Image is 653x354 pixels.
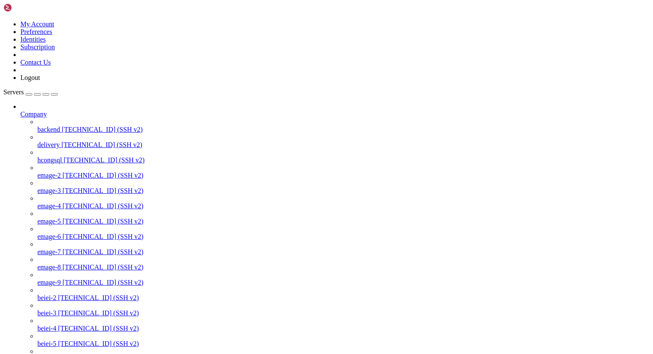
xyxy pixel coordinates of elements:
a: emage-4 [TECHNICAL_ID] (SSH v2) [37,202,650,210]
li: hcongsql [TECHNICAL_ID] (SSH v2) [37,149,650,164]
a: beiei-2 [TECHNICAL_ID] (SSH v2) [37,294,650,302]
span: [TECHNICAL_ID] (SSH v2) [62,187,143,194]
span: emage-6 [37,233,61,240]
a: emage-9 [TECHNICAL_ID] (SSH v2) [37,279,650,286]
li: backend [TECHNICAL_ID] (SSH v2) [37,118,650,133]
span: [TECHNICAL_ID] (SSH v2) [58,325,139,332]
a: emage-5 [TECHNICAL_ID] (SSH v2) [37,218,650,225]
li: emage-2 [TECHNICAL_ID] (SSH v2) [37,164,650,179]
a: emage-7 [TECHNICAL_ID] (SSH v2) [37,248,650,256]
li: beiei-5 [TECHNICAL_ID] (SSH v2) [37,332,650,348]
a: hcongsql [TECHNICAL_ID] (SSH v2) [37,156,650,164]
li: delivery [TECHNICAL_ID] (SSH v2) [37,133,650,149]
span: beiei-3 [37,309,56,317]
li: emage-6 [TECHNICAL_ID] (SSH v2) [37,225,650,241]
span: emage-8 [37,263,61,271]
a: beiei-5 [TECHNICAL_ID] (SSH v2) [37,340,650,348]
span: [TECHNICAL_ID] (SSH v2) [58,309,139,317]
span: [TECHNICAL_ID] (SSH v2) [62,218,143,225]
a: beiei-4 [TECHNICAL_ID] (SSH v2) [37,325,650,332]
li: beiei-2 [TECHNICAL_ID] (SSH v2) [37,286,650,302]
li: beiei-4 [TECHNICAL_ID] (SSH v2) [37,317,650,332]
img: Shellngn [3,3,52,12]
span: emage-2 [37,172,61,179]
li: emage-7 [TECHNICAL_ID] (SSH v2) [37,241,650,256]
span: [TECHNICAL_ID] (SSH v2) [62,263,143,271]
span: backend [37,126,60,133]
a: My Account [20,20,54,28]
a: Contact Us [20,59,51,66]
a: Preferences [20,28,52,35]
span: [TECHNICAL_ID] (SSH v2) [62,233,143,240]
span: [TECHNICAL_ID] (SSH v2) [62,172,143,179]
li: emage-3 [TECHNICAL_ID] (SSH v2) [37,179,650,195]
a: beiei-3 [TECHNICAL_ID] (SSH v2) [37,309,650,317]
a: Servers [3,88,58,96]
span: emage-7 [37,248,61,255]
span: Company [20,110,47,118]
span: [TECHNICAL_ID] (SSH v2) [62,279,143,286]
a: Logout [20,74,40,81]
span: [TECHNICAL_ID] (SSH v2) [62,248,143,255]
span: emage-4 [37,202,61,210]
span: beiei-4 [37,325,56,332]
li: emage-9 [TECHNICAL_ID] (SSH v2) [37,271,650,286]
a: backend [TECHNICAL_ID] (SSH v2) [37,126,650,133]
li: emage-5 [TECHNICAL_ID] (SSH v2) [37,210,650,225]
span: emage-5 [37,218,61,225]
span: emage-9 [37,279,61,286]
a: delivery [TECHNICAL_ID] (SSH v2) [37,141,650,149]
span: emage-3 [37,187,61,194]
span: beiei-5 [37,340,56,347]
a: Company [20,110,650,118]
a: Subscription [20,43,55,51]
a: emage-2 [TECHNICAL_ID] (SSH v2) [37,172,650,179]
span: [TECHNICAL_ID] (SSH v2) [64,156,145,164]
a: Identities [20,36,46,43]
span: [TECHNICAL_ID] (SSH v2) [62,202,143,210]
span: delivery [37,141,60,148]
span: hcongsql [37,156,62,164]
span: [TECHNICAL_ID] (SSH v2) [58,294,139,301]
li: beiei-3 [TECHNICAL_ID] (SSH v2) [37,302,650,317]
span: [TECHNICAL_ID] (SSH v2) [58,340,139,347]
a: emage-3 [TECHNICAL_ID] (SSH v2) [37,187,650,195]
span: [TECHNICAL_ID] (SSH v2) [61,141,142,148]
a: emage-6 [TECHNICAL_ID] (SSH v2) [37,233,650,241]
span: [TECHNICAL_ID] (SSH v2) [62,126,142,133]
span: beiei-2 [37,294,56,301]
li: emage-8 [TECHNICAL_ID] (SSH v2) [37,256,650,271]
a: emage-8 [TECHNICAL_ID] (SSH v2) [37,263,650,271]
span: Servers [3,88,24,96]
li: emage-4 [TECHNICAL_ID] (SSH v2) [37,195,650,210]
